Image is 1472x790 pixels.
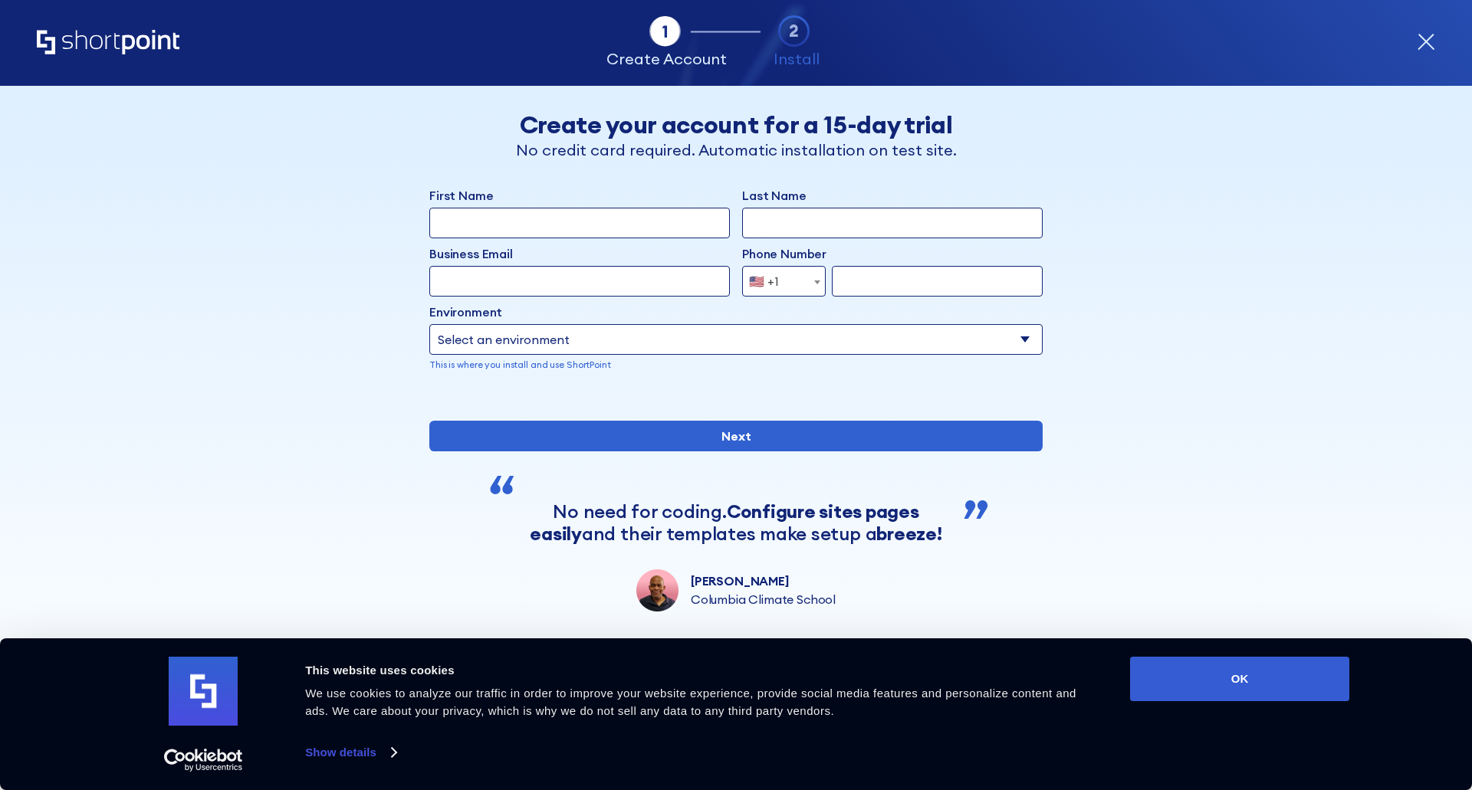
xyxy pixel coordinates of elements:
[136,749,271,772] a: Usercentrics Cookiebot - opens in a new window
[305,661,1096,680] div: This website uses cookies
[1130,657,1349,701] button: OK
[305,687,1076,717] span: We use cookies to analyze our traffic in order to improve your website experience, provide social...
[305,741,396,764] a: Show details
[169,657,238,726] img: logo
